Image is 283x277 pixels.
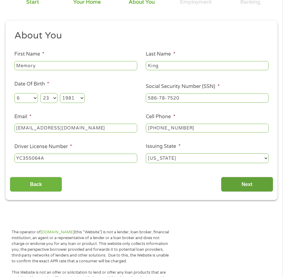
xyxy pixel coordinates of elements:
label: Issuing State [146,143,180,150]
input: Next [221,177,273,192]
input: 078-05-1120 [146,93,269,103]
label: First Name [14,51,44,57]
a: [DOMAIN_NAME] [41,230,74,235]
label: Social Security Number (SSN) [146,83,219,90]
label: Date Of Birth [14,81,49,87]
input: john@gmail.com [14,124,137,133]
label: Email [14,114,31,120]
input: (541) 754-3010 [146,124,269,133]
h2: About You [14,30,264,42]
label: Driver License Number [14,144,72,150]
label: Last Name [146,51,175,57]
input: John [14,61,137,70]
input: Smith [146,61,269,70]
input: Back [10,177,62,192]
p: The operator of (this “Website”) is not a lender, loan broker, financial institution, an agent or... [12,229,171,264]
label: Cell Phone [146,114,175,120]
